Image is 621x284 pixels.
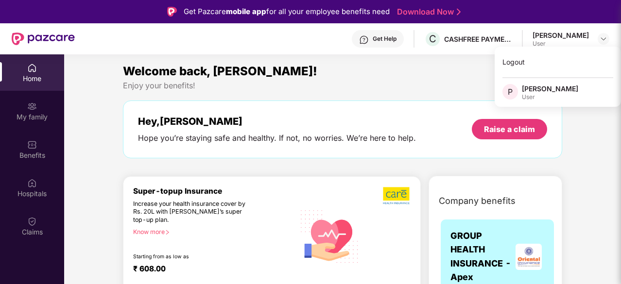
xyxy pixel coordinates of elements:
div: Starting from as low as [133,253,254,260]
div: Logout [495,52,621,71]
img: svg+xml;base64,PHN2ZyBpZD0iSG9zcGl0YWxzIiB4bWxucz0iaHR0cDovL3d3dy53My5vcmcvMjAwMC9zdmciIHdpZHRoPS... [27,178,37,188]
img: insurerLogo [516,244,542,270]
img: New Pazcare Logo [12,33,75,45]
div: [PERSON_NAME] [522,84,578,93]
div: [PERSON_NAME] [533,31,589,40]
span: C [429,33,436,45]
img: Logo [167,7,177,17]
div: User [522,93,578,101]
img: b5dec4f62d2307b9de63beb79f102df3.png [383,186,411,205]
div: Get Help [373,35,397,43]
div: Hey, [PERSON_NAME] [138,116,416,127]
div: Increase your health insurance cover by Rs. 20L with [PERSON_NAME]’s super top-up plan. [133,200,253,224]
span: P [508,86,513,98]
img: svg+xml;base64,PHN2ZyB4bWxucz0iaHR0cDovL3d3dy53My5vcmcvMjAwMC9zdmciIHhtbG5zOnhsaW5rPSJodHRwOi8vd3... [295,200,364,271]
img: svg+xml;base64,PHN2ZyBpZD0iRHJvcGRvd24tMzJ4MzIiIHhtbG5zPSJodHRwOi8vd3d3LnczLm9yZy8yMDAwL3N2ZyIgd2... [600,35,607,43]
img: Stroke [457,7,461,17]
div: User [533,40,589,48]
div: Hope you’re staying safe and healthy. If not, no worries. We’re here to help. [138,133,416,143]
span: Company benefits [439,194,516,208]
div: Enjoy your benefits! [123,81,562,91]
div: Know more [133,228,289,235]
span: Welcome back, [PERSON_NAME]! [123,64,317,78]
div: CASHFREE PAYMENTS INDIA PVT. LTD. [444,34,512,44]
div: Super-topup Insurance [133,186,295,196]
img: svg+xml;base64,PHN2ZyBpZD0iQ2xhaW0iIHhtbG5zPSJodHRwOi8vd3d3LnczLm9yZy8yMDAwL3N2ZyIgd2lkdGg9IjIwIi... [27,217,37,226]
a: Download Now [397,7,458,17]
img: svg+xml;base64,PHN2ZyBpZD0iSG9tZSIgeG1sbnM9Imh0dHA6Ly93d3cudzMub3JnLzIwMDAvc3ZnIiB3aWR0aD0iMjAiIG... [27,63,37,73]
img: svg+xml;base64,PHN2ZyBpZD0iSGVscC0zMngzMiIgeG1sbnM9Imh0dHA6Ly93d3cudzMub3JnLzIwMDAvc3ZnIiB3aWR0aD... [359,35,369,45]
div: Get Pazcare for all your employee benefits need [184,6,390,17]
img: svg+xml;base64,PHN2ZyB3aWR0aD0iMjAiIGhlaWdodD0iMjAiIHZpZXdCb3g9IjAgMCAyMCAyMCIgZmlsbD0ibm9uZSIgeG... [27,101,37,111]
span: GROUP HEALTH INSURANCE - Apex [450,229,513,284]
strong: mobile app [226,7,266,16]
img: svg+xml;base64,PHN2ZyBpZD0iQmVuZWZpdHMiIHhtbG5zPSJodHRwOi8vd3d3LnczLm9yZy8yMDAwL3N2ZyIgd2lkdGg9Ij... [27,140,37,150]
div: Raise a claim [484,124,535,134]
span: right [165,230,170,235]
div: ₹ 608.00 [133,264,285,276]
